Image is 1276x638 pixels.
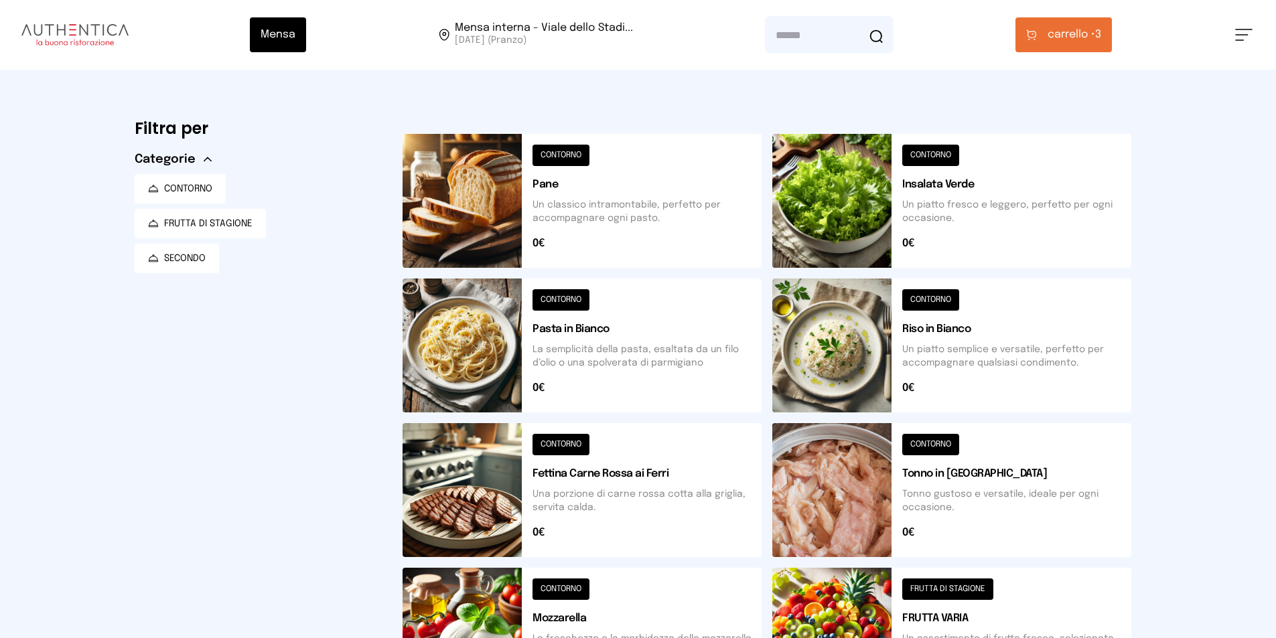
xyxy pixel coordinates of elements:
[250,17,306,52] button: Mensa
[1048,27,1101,43] span: 3
[135,209,266,238] button: FRUTTA DI STAGIONE
[164,182,212,195] span: CONTORNO
[135,174,226,204] button: CONTORNO
[455,33,633,47] span: [DATE] (Pranzo)
[21,24,129,46] img: logo.8f33a47.png
[455,23,633,47] span: Viale dello Stadio, 77, 05100 Terni TR, Italia
[164,217,253,230] span: FRUTTA DI STAGIONE
[164,252,206,265] span: SECONDO
[135,150,196,169] span: Categorie
[1048,27,1095,43] span: carrello •
[135,118,381,139] h6: Filtra per
[135,150,212,169] button: Categorie
[135,244,219,273] button: SECONDO
[1015,17,1112,52] button: carrello •3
